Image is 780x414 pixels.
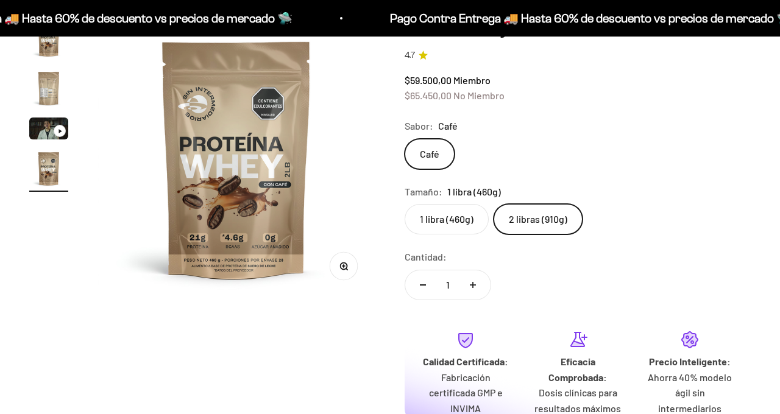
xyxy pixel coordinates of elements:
span: Miembro [453,74,491,86]
button: Aumentar cantidad [455,270,491,300]
legend: Sabor: [405,118,433,134]
span: Café [438,118,458,134]
strong: Eficacia Comprobada: [548,356,607,383]
strong: Precio Inteligente: [649,356,731,367]
label: Cantidad: [405,249,447,265]
button: Reducir cantidad [405,270,441,300]
span: 4.7 [405,49,415,62]
span: $65.450,00 [405,89,452,101]
img: Proteína Whey -Café [97,20,375,298]
a: 4.74.7 de 5.0 estrellas [405,49,751,62]
button: Ir al artículo 1 [29,20,68,63]
button: Ir al artículo 4 [29,149,68,192]
span: No Miembro [453,89,505,101]
img: Proteína Whey -Café [29,20,68,59]
legend: Tamaño: [405,184,442,200]
img: Proteína Whey -Café [29,149,68,188]
img: Proteína Whey -Café [29,69,68,108]
button: Ir al artículo 3 [29,118,68,143]
button: Ir al artículo 2 [29,69,68,111]
span: $59.500,00 [405,74,452,86]
span: 1 libra (460g) [447,184,501,200]
strong: Calidad Certificada: [423,356,508,367]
